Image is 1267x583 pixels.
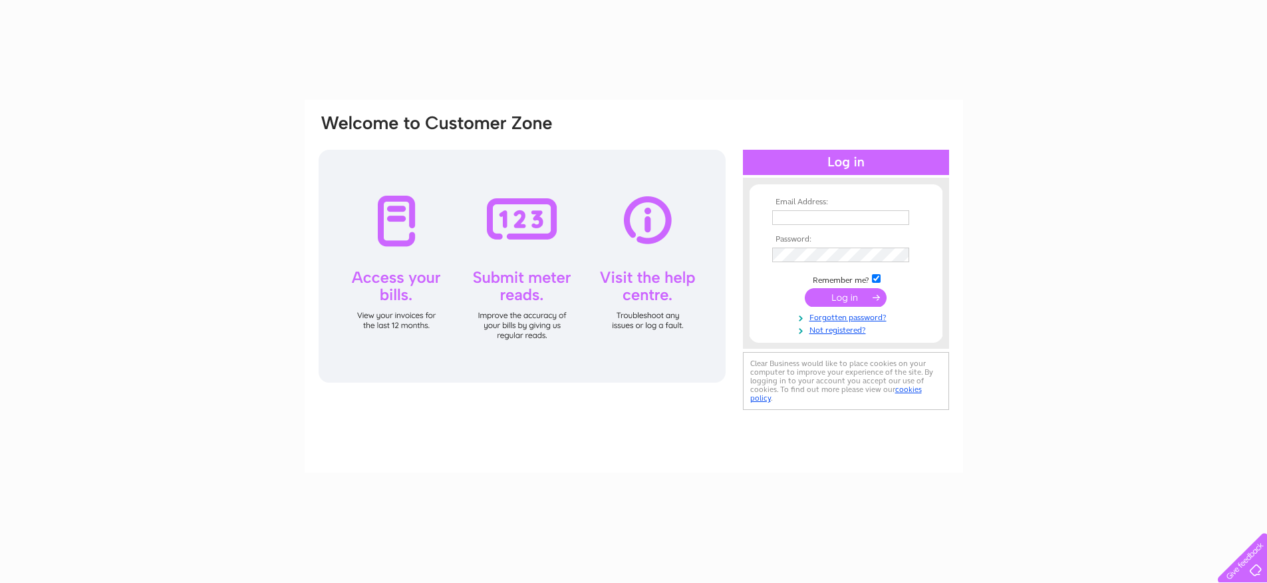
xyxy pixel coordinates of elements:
a: Forgotten password? [772,310,923,323]
div: Clear Business would like to place cookies on your computer to improve your experience of the sit... [743,352,949,410]
a: cookies policy [750,385,922,403]
input: Submit [805,288,887,307]
td: Remember me? [769,272,923,286]
a: Not registered? [772,323,923,335]
th: Email Address: [769,198,923,207]
th: Password: [769,235,923,244]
